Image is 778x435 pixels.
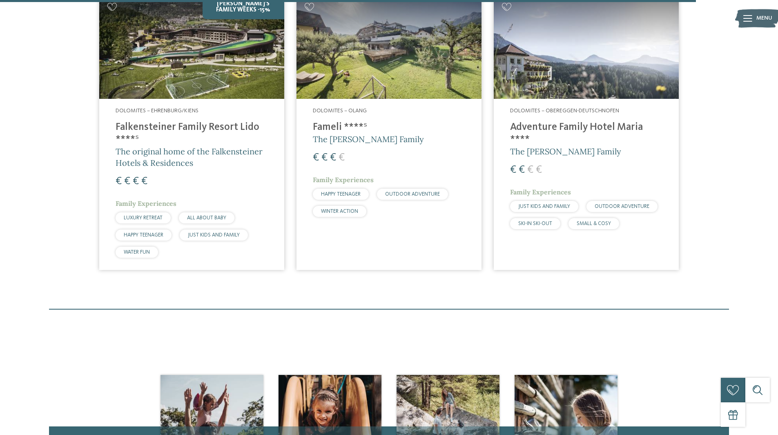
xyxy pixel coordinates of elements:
[510,121,662,146] h4: Adventure Family Hotel Maria ****
[116,121,268,146] h4: Falkensteiner Family Resort Lido ****ˢ
[116,146,263,168] span: The original home of the Falkensteiner Hotels & Residences
[313,134,424,144] span: The [PERSON_NAME] Family
[339,152,345,163] span: €
[510,165,516,175] span: €
[536,165,542,175] span: €
[510,108,619,114] span: Dolomites – Obereggen-Deutschnofen
[313,152,319,163] span: €
[313,176,374,184] span: Family Experiences
[518,204,570,209] span: JUST KIDS AND FAMILY
[321,209,358,214] span: WINTER ACTION
[116,199,176,207] span: Family Experiences
[385,192,440,197] span: OUTDOOR ADVENTURE
[527,165,533,175] span: €
[321,192,361,197] span: HAPPY TEENAGER
[519,165,525,175] span: €
[188,232,240,238] span: JUST KIDS AND FAMILY
[313,108,367,114] span: Dolomites – Olang
[141,176,147,187] span: €
[330,152,336,163] span: €
[133,176,139,187] span: €
[124,232,163,238] span: HAPPY TEENAGER
[518,221,552,226] span: SKI-IN SKI-OUT
[510,188,571,196] span: Family Experiences
[595,204,649,209] span: OUTDOOR ADVENTURE
[321,152,328,163] span: €
[577,221,611,226] span: SMALL & COSY
[116,176,122,187] span: €
[124,250,150,255] span: WATER FUN
[124,176,130,187] span: €
[187,215,226,221] span: ALL ABOUT BABY
[116,108,198,114] span: Dolomites – Ehrenburg/Kiens
[510,146,621,156] span: The [PERSON_NAME] Family
[124,215,163,221] span: LUXURY RETREAT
